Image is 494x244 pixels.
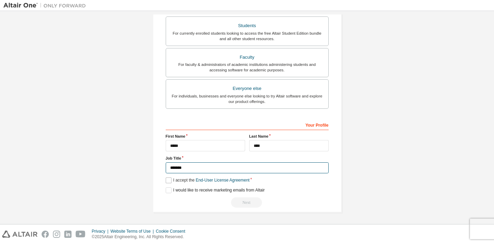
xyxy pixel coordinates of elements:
[92,234,189,240] p: © 2025 Altair Engineering, Inc. All Rights Reserved.
[196,178,250,183] a: End-User License Agreement
[110,229,156,234] div: Website Terms of Use
[53,231,60,238] img: instagram.svg
[170,53,324,62] div: Faculty
[166,197,329,208] div: Read and acccept EULA to continue
[3,2,89,9] img: Altair One
[42,231,49,238] img: facebook.svg
[166,177,250,183] label: I accept the
[2,231,37,238] img: altair_logo.svg
[170,31,324,42] div: For currently enrolled students looking to access the free Altair Student Edition bundle and all ...
[156,229,189,234] div: Cookie Consent
[64,231,72,238] img: linkedin.svg
[170,93,324,104] div: For individuals, businesses and everyone else looking to try Altair software and explore our prod...
[166,119,329,130] div: Your Profile
[76,231,86,238] img: youtube.svg
[166,155,329,161] label: Job Title
[170,84,324,93] div: Everyone else
[166,133,245,139] label: First Name
[170,21,324,31] div: Students
[170,62,324,73] div: For faculty & administrators of academic institutions administering students and accessing softwa...
[249,133,329,139] label: Last Name
[166,187,265,193] label: I would like to receive marketing emails from Altair
[92,229,110,234] div: Privacy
